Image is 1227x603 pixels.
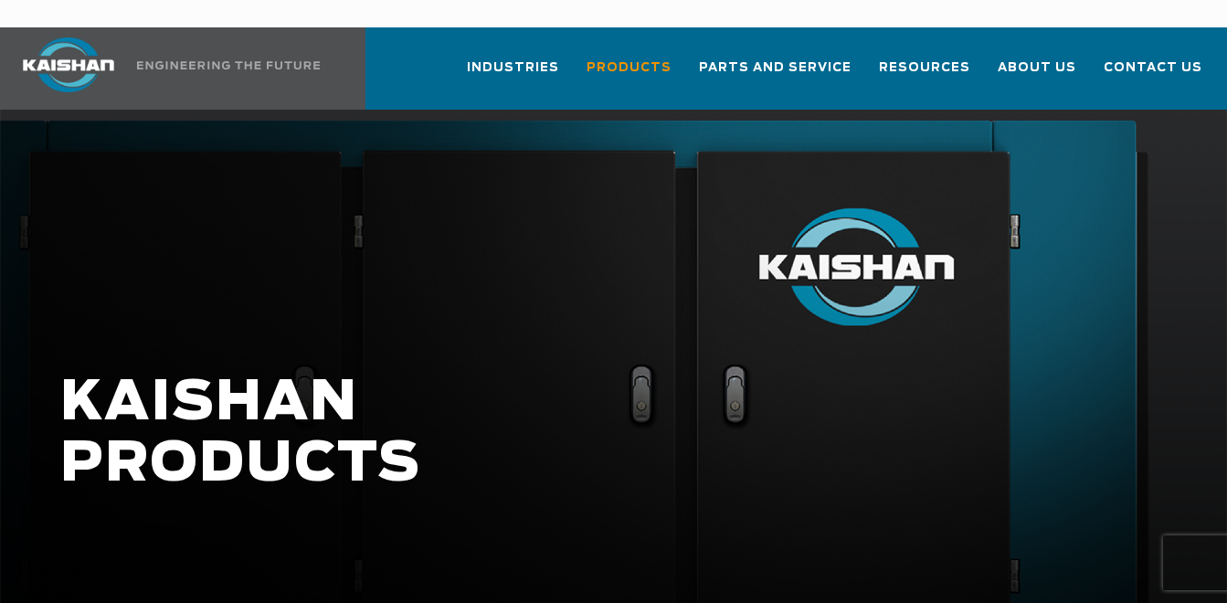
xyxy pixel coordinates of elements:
a: Industries [467,44,559,106]
span: Industries [467,58,559,79]
a: About Us [998,44,1076,106]
a: Resources [879,44,970,106]
span: Products [587,58,672,79]
h1: KAISHAN PRODUCTS [60,373,979,495]
span: Parts and Service [699,58,851,79]
a: Products [587,44,672,106]
a: Contact Us [1104,44,1202,106]
img: Engineering the future [137,61,320,69]
span: About Us [998,58,1076,79]
span: Resources [879,58,970,79]
span: Contact Us [1104,58,1202,79]
a: Parts and Service [699,44,851,106]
